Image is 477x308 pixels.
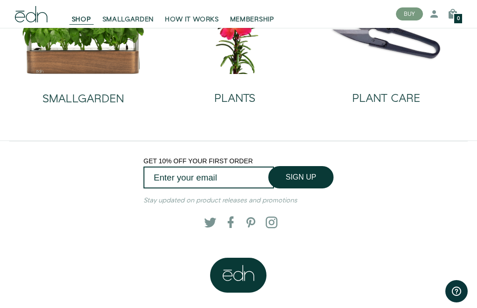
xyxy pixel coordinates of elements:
[225,4,280,24] a: MEMBERSHIP
[166,74,303,112] a: PLANTS
[72,15,91,24] span: SHOP
[445,280,468,303] iframe: Opens a widget where you can find more information
[143,196,297,205] em: Stay updated on product releases and promotions
[42,93,124,105] h2: SMALLGARDEN
[143,157,253,165] span: GET 10% OFF YOUR FIRST ORDER
[102,15,154,24] span: SMALLGARDEN
[143,167,274,188] input: Enter your email
[165,15,218,24] span: HOW IT WORKS
[97,4,160,24] a: SMALLGARDEN
[318,74,455,112] a: PLANT CARE
[396,7,423,20] button: BUY
[214,93,255,105] h2: PLANTS
[22,74,145,113] a: SMALLGARDEN
[352,93,420,105] h2: PLANT CARE
[457,16,460,21] span: 0
[230,15,274,24] span: MEMBERSHIP
[66,4,97,24] a: SHOP
[268,166,334,188] button: SIGN UP
[159,4,224,24] a: HOW IT WORKS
